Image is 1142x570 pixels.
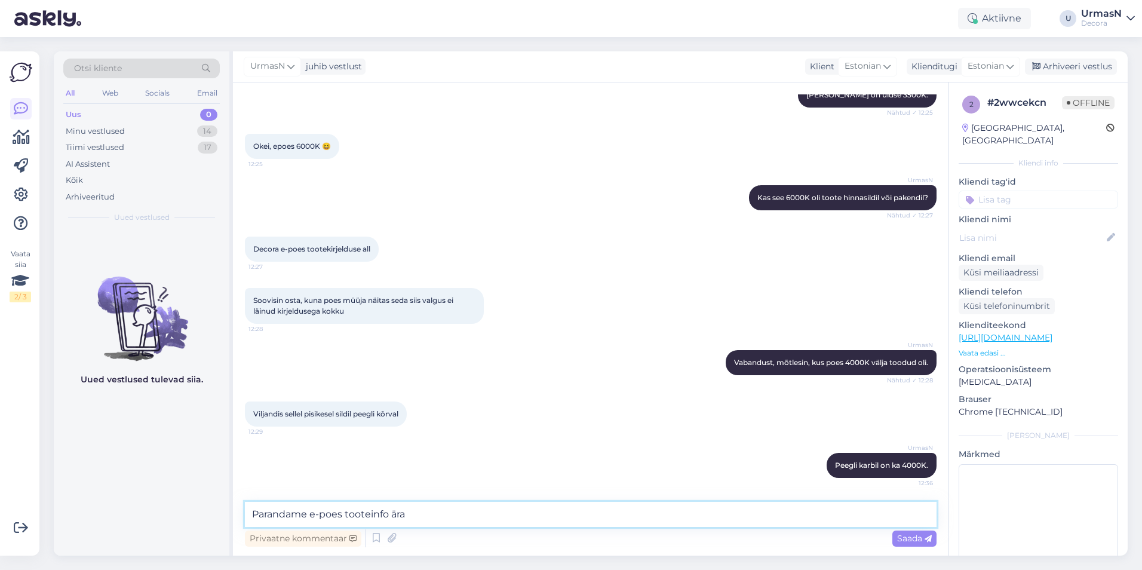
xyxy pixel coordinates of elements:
input: Lisa tag [959,191,1118,209]
div: [GEOGRAPHIC_DATA], [GEOGRAPHIC_DATA] [962,122,1106,147]
span: 12:25 [248,160,293,168]
p: Kliendi nimi [959,213,1118,226]
div: Küsi telefoninumbrit [959,298,1055,314]
input: Lisa nimi [959,231,1104,244]
div: Kõik [66,174,83,186]
textarea: Parandame e-poes tooteinfo ära [245,502,937,527]
span: Uued vestlused [114,212,170,223]
a: [URL][DOMAIN_NAME] [959,332,1052,343]
div: UrmasN [1081,9,1122,19]
div: # 2wwcekcn [987,96,1062,110]
span: UrmasN [888,341,933,350]
span: Viljandis sellel pisikesel sildil peegli kõrval [253,409,398,418]
img: Askly Logo [10,61,32,84]
div: AI Assistent [66,158,110,170]
p: Klienditeekond [959,319,1118,332]
span: 12:28 [248,324,293,333]
span: UrmasN [888,176,933,185]
span: Soovisin osta, kuna poes müüja näitas seda siis valgus ei läinud kirjeldusega kokku [253,296,455,315]
span: Peegli karbil on ka 4000K. [835,461,928,470]
p: Kliendi telefon [959,286,1118,298]
p: [MEDICAL_DATA] [959,376,1118,388]
div: Email [195,85,220,101]
span: 2 [969,100,974,109]
span: 12:27 [248,262,293,271]
p: Kliendi tag'id [959,176,1118,188]
span: Estonian [845,60,881,73]
p: Brauser [959,393,1118,406]
p: Uued vestlused tulevad siia. [81,373,203,386]
div: Socials [143,85,172,101]
span: Saada [897,533,932,544]
div: Klient [805,60,834,73]
span: Kas see 6000K oli toote hinnasildil või pakendil? [757,193,928,202]
span: UrmasN [250,60,285,73]
span: UrmasN [888,443,933,452]
div: [PERSON_NAME] [959,430,1118,441]
span: Offline [1062,96,1115,109]
div: Privaatne kommentaar [245,531,361,547]
span: Nähtud ✓ 12:27 [887,211,933,220]
p: Kliendi email [959,252,1118,265]
span: 12:29 [248,427,293,436]
div: juhib vestlust [301,60,362,73]
div: Uus [66,109,81,121]
div: Kliendi info [959,158,1118,168]
div: U [1060,10,1076,27]
span: Otsi kliente [74,62,122,75]
p: Märkmed [959,448,1118,461]
div: 17 [198,142,217,154]
span: Nähtud ✓ 12:28 [887,376,933,385]
div: 14 [197,125,217,137]
div: Web [100,85,121,101]
div: 0 [200,109,217,121]
a: UrmasNDecora [1081,9,1135,28]
span: Estonian [968,60,1004,73]
div: Tiimi vestlused [66,142,124,154]
span: Decora e-poes tootekirjelduse all [253,244,370,253]
div: Arhiveeri vestlus [1025,59,1117,75]
p: Chrome [TECHNICAL_ID] [959,406,1118,418]
div: Arhiveeritud [66,191,115,203]
div: Vaata siia [10,249,31,302]
span: Vabandust, mõtlesin, kus poes 4000K välja toodud oli. [734,358,928,367]
div: All [63,85,77,101]
p: Vaata edasi ... [959,348,1118,358]
div: Decora [1081,19,1122,28]
div: Aktiivne [958,8,1031,29]
p: Operatsioonisüsteem [959,363,1118,376]
span: [PERSON_NAME] on üldse 3500K. [806,90,928,99]
div: Minu vestlused [66,125,125,137]
img: No chats [54,255,229,363]
div: 2 / 3 [10,292,31,302]
div: Klienditugi [907,60,957,73]
span: 12:36 [888,479,933,488]
div: Küsi meiliaadressi [959,265,1043,281]
span: Nähtud ✓ 12:25 [887,108,933,117]
span: Okei, epoes 6000K 😆 [253,142,331,151]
